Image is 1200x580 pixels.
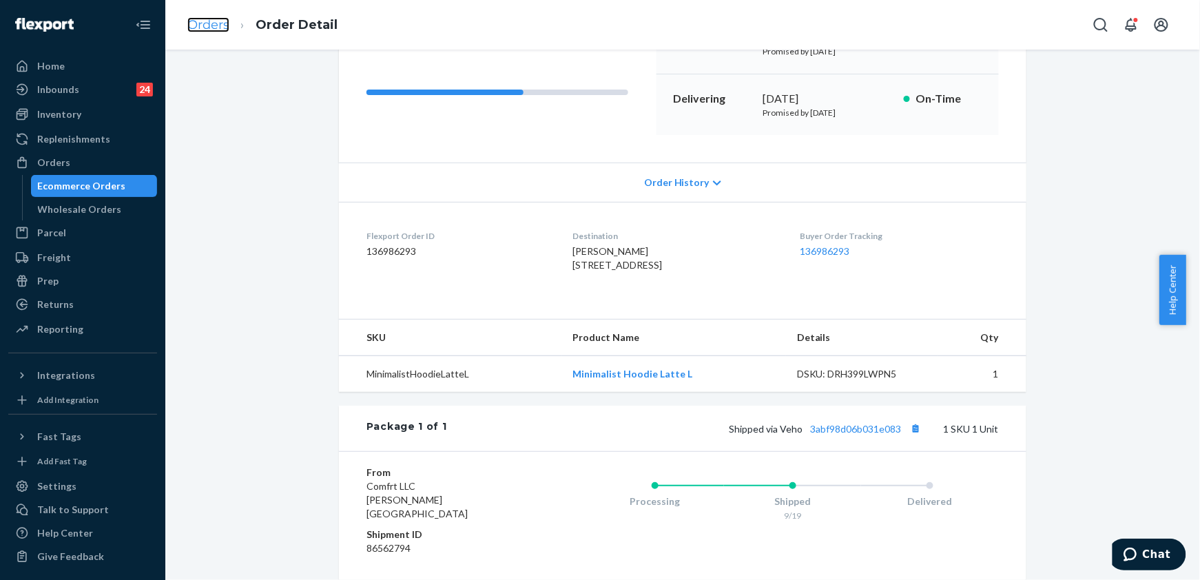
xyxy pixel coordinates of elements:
div: 9/19 [724,510,862,521]
button: Copy tracking number [907,420,924,437]
a: Orders [8,152,157,174]
button: Help Center [1159,255,1186,325]
dt: From [366,466,531,479]
a: Inbounds24 [8,79,157,101]
a: 3abf98d06b031e083 [810,423,901,435]
div: Delivered [861,495,999,508]
dd: 136986293 [366,245,550,258]
div: Package 1 of 1 [366,420,447,437]
div: Integrations [37,369,95,382]
th: Details [786,320,938,356]
span: [PERSON_NAME] [STREET_ADDRESS] [572,245,662,271]
button: Talk to Support [8,499,157,521]
a: Add Integration [8,392,157,408]
div: Home [37,59,65,73]
a: Ecommerce Orders [31,175,158,197]
div: Shipped [724,495,862,508]
button: Open notifications [1117,11,1145,39]
a: Wholesale Orders [31,198,158,220]
div: Give Feedback [37,550,104,563]
a: Settings [8,475,157,497]
button: Give Feedback [8,546,157,568]
a: Order Detail [256,17,338,32]
div: Add Fast Tag [37,455,87,467]
div: Inbounds [37,83,79,96]
div: Replenishments [37,132,110,146]
dt: Flexport Order ID [366,230,550,242]
a: Replenishments [8,128,157,150]
button: Close Navigation [130,11,157,39]
span: Comfrt LLC [PERSON_NAME][GEOGRAPHIC_DATA] [366,480,468,519]
button: Open account menu [1148,11,1175,39]
img: Flexport logo [15,18,74,32]
a: Inventory [8,103,157,125]
a: Orders [187,17,229,32]
td: MinimalistHoodieLatteL [339,356,562,393]
dt: Shipment ID [366,528,531,541]
p: Delivering [673,91,752,107]
div: Wholesale Orders [38,203,122,216]
a: Minimalist Hoodie Latte L [573,368,693,380]
a: Help Center [8,522,157,544]
iframe: Opens a widget where you can chat to one of our agents [1113,539,1186,573]
dd: 86562794 [366,541,531,555]
div: Add Integration [37,394,99,406]
div: Help Center [37,526,93,540]
button: Fast Tags [8,426,157,448]
div: Parcel [37,226,66,240]
span: Shipped via Veho [729,423,924,435]
td: 1 [938,356,1027,393]
p: On-Time [915,91,982,107]
div: DSKU: DRH399LWPN5 [797,367,927,381]
div: Reporting [37,322,83,336]
th: SKU [339,320,562,356]
p: Promised by [DATE] [763,107,893,118]
div: Processing [586,495,724,508]
th: Qty [938,320,1027,356]
p: Promised by [DATE] [763,45,893,57]
a: Prep [8,270,157,292]
div: Talk to Support [37,503,109,517]
a: Freight [8,247,157,269]
div: [DATE] [763,91,893,107]
dt: Buyer Order Tracking [800,230,999,242]
a: Reporting [8,318,157,340]
span: Order History [644,176,710,189]
div: 1 SKU 1 Unit [447,420,999,437]
div: Freight [37,251,71,265]
div: Ecommerce Orders [38,179,126,193]
div: Fast Tags [37,430,81,444]
div: Orders [37,156,70,169]
div: Settings [37,479,76,493]
button: Integrations [8,364,157,386]
a: Add Fast Tag [8,453,157,470]
div: 24 [136,83,153,96]
dt: Destination [572,230,778,242]
button: Open Search Box [1087,11,1115,39]
th: Product Name [562,320,786,356]
a: Home [8,55,157,77]
div: Returns [37,298,74,311]
div: Inventory [37,107,81,121]
a: Returns [8,293,157,315]
ol: breadcrumbs [176,5,349,45]
a: Parcel [8,222,157,244]
a: 136986293 [800,245,850,257]
div: Prep [37,274,59,288]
